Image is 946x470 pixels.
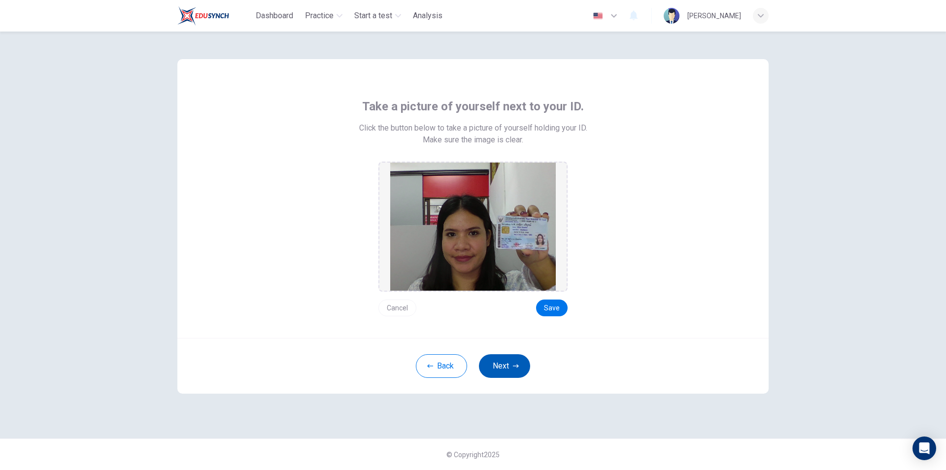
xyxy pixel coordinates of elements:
[536,300,568,316] button: Save
[409,7,446,25] button: Analysis
[378,300,416,316] button: Cancel
[390,163,556,291] img: preview screemshot
[362,99,584,114] span: Take a picture of yourself next to your ID.
[252,7,297,25] button: Dashboard
[350,7,405,25] button: Start a test
[416,354,467,378] button: Back
[592,12,604,20] img: en
[912,436,936,460] div: Open Intercom Messenger
[687,10,741,22] div: [PERSON_NAME]
[664,8,679,24] img: Profile picture
[177,6,229,26] img: Train Test logo
[446,451,500,459] span: © Copyright 2025
[413,10,442,22] span: Analysis
[479,354,530,378] button: Next
[177,6,252,26] a: Train Test logo
[359,122,587,134] span: Click the button below to take a picture of yourself holding your ID.
[305,10,334,22] span: Practice
[256,10,293,22] span: Dashboard
[423,134,523,146] span: Make sure the image is clear.
[301,7,346,25] button: Practice
[354,10,392,22] span: Start a test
